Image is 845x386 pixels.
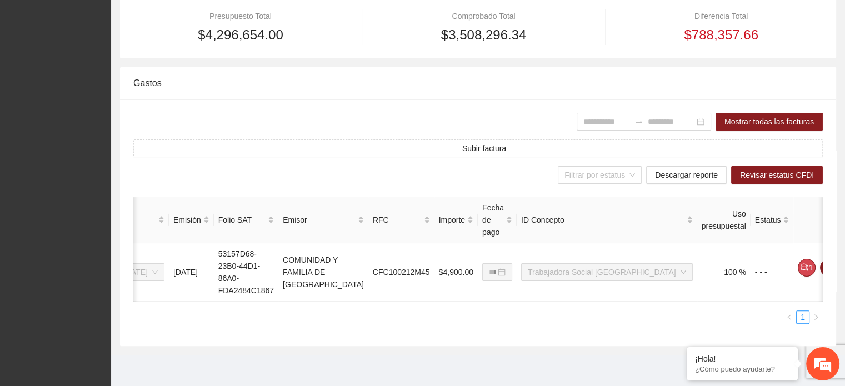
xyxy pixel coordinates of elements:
[182,6,209,32] div: Minimizar ventana de chat en vivo
[798,259,816,277] button: comment1
[695,354,789,363] div: ¡Hola!
[58,57,187,71] div: Chatee con nosotros ahora
[169,197,214,243] th: Emisión
[373,214,422,226] span: RFC
[697,197,751,243] th: Uso presupuestal
[801,263,808,272] span: comment
[368,243,434,302] td: CFC100212M45
[695,365,789,373] p: ¿Cómo puedo ayudarte?
[619,10,823,22] div: Diferencia Total
[112,197,169,243] th: Mes
[731,166,823,184] button: Revisar estatus CFDI
[751,243,794,302] td: - - -
[482,202,504,238] span: Fecha de pago
[751,197,794,243] th: Estatus
[740,169,814,181] span: Revisar estatus CFDI
[117,214,156,226] span: Mes
[450,144,458,153] span: plus
[634,117,643,126] span: swap-right
[198,24,283,46] span: $4,296,654.00
[434,243,478,302] td: $4,900.00
[724,116,814,128] span: Mostrar todas las facturas
[133,67,823,99] div: Gastos
[684,24,758,46] span: $788,357.66
[173,214,201,226] span: Emisión
[278,197,368,243] th: Emisor
[214,197,278,243] th: Folio SAT
[797,311,809,323] a: 1
[441,24,526,46] span: $3,508,296.34
[133,139,823,157] button: plusSubir factura
[528,264,686,280] span: Trabajadora Social Punta Oriente
[377,10,591,22] div: Comprobado Total
[133,10,348,22] div: Presupuesto Total
[716,113,823,131] button: Mostrar todas las facturas
[820,259,838,277] button: edit
[783,310,796,324] li: Previous Page
[634,117,643,126] span: to
[646,166,727,184] button: Descargar reporte
[521,214,684,226] span: ID Concepto
[478,197,517,243] th: Fecha de pago
[64,128,153,240] span: Estamos en línea.
[821,263,837,272] span: edit
[283,214,356,226] span: Emisor
[439,214,465,226] span: Importe
[517,197,697,243] th: ID Concepto
[809,310,823,324] button: right
[368,197,434,243] th: RFC
[462,142,506,154] span: Subir factura
[218,214,266,226] span: Folio SAT
[813,314,819,320] span: right
[697,243,751,302] td: 100 %
[169,243,214,302] td: [DATE]
[278,243,368,302] td: COMUNIDAD Y FAMILIA DE [GEOGRAPHIC_DATA]
[214,243,278,302] td: 53157D68-23B0-44D1-86A0-FDA2484C1867
[123,264,158,280] span: Julio 2025
[796,310,809,324] li: 1
[786,314,793,320] span: left
[655,169,718,181] span: Descargar reporte
[809,310,823,324] li: Next Page
[755,214,781,226] span: Estatus
[434,197,478,243] th: Importe
[6,263,212,302] textarea: Escriba su mensaje y pulse “Intro”
[783,310,796,324] button: left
